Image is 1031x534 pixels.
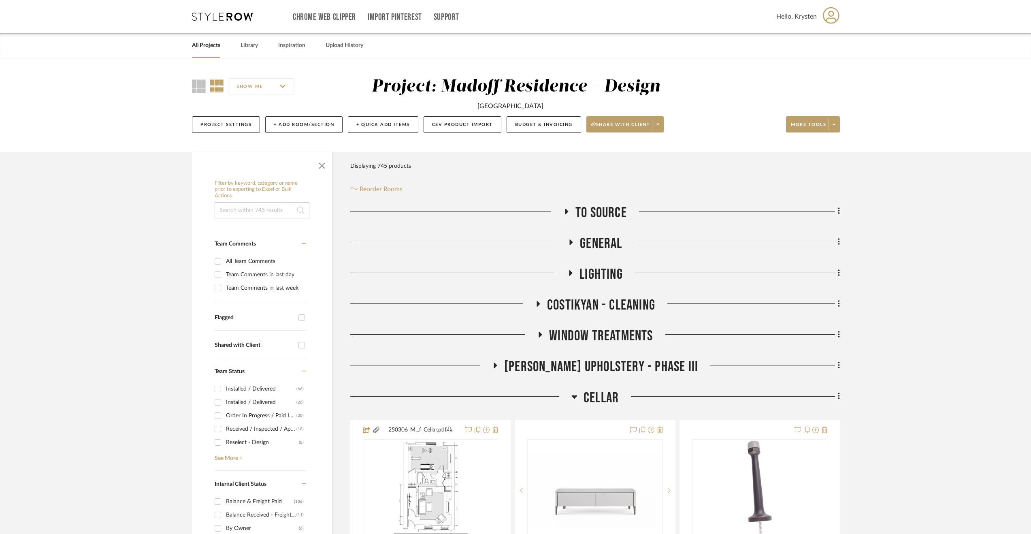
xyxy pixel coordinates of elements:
span: General [580,235,622,252]
span: Window Treatments [549,327,653,345]
button: Reorder Rooms [350,184,403,194]
span: Lighting [579,266,623,283]
button: 250306_M...f_Cellar.pdf [380,425,460,435]
div: (26) [296,396,304,409]
span: To Source [575,204,627,222]
div: Balance Received - Freight Due [226,508,296,521]
button: Project Settings [192,116,260,133]
span: More tools [791,122,826,134]
a: Library [241,40,258,51]
button: + Quick Add Items [348,116,418,133]
span: Team Status [215,369,245,374]
button: More tools [786,116,840,132]
div: Installed / Delivered [226,396,296,409]
a: Inspiration [278,40,305,51]
div: Project: Madoff Residence - Design [372,78,660,95]
div: Balance & Freight Paid [226,495,294,508]
div: Flagged [215,314,294,321]
span: Internal Client Status [215,481,266,487]
div: (11) [296,508,304,521]
div: (8) [299,436,304,449]
h6: Filter by keyword, category or name prior to exporting to Excel or Bulk Actions [215,180,309,199]
img: Rondo 2 TV Unit [528,453,662,528]
div: Team Comments in last day [226,268,304,281]
div: Installed / Delivered [226,382,296,395]
div: (66) [296,382,304,395]
div: Reselect - Design [226,436,299,449]
a: Import Pinterest [368,14,422,21]
a: See More + [213,449,306,462]
span: Team Comments [215,241,256,247]
button: CSV Product Import [424,116,501,133]
div: [GEOGRAPHIC_DATA] [477,101,543,111]
div: (20) [296,409,304,422]
div: Received / Inspected / Approved [226,423,296,436]
span: Hello, Krysten [776,12,817,21]
div: Shared with Client [215,342,294,349]
div: Order In Progress / Paid In Full w/ Freight, No Balance due [226,409,296,422]
span: Reorder Rooms [360,184,403,194]
span: Cellar [584,389,619,407]
div: Team Comments in last week [226,282,304,295]
a: All Projects [192,40,220,51]
span: Costikyan - Cleaning [547,297,655,314]
a: Support [434,14,459,21]
a: Chrome Web Clipper [293,14,356,21]
button: Budget & Invoicing [507,116,581,133]
button: Share with client [586,116,664,132]
input: Search within 745 results [215,202,309,218]
button: + Add Room/Section [265,116,343,133]
div: (136) [294,495,304,508]
div: Displaying 745 products [350,158,411,174]
div: (18) [296,423,304,436]
button: Close [314,156,330,172]
span: [PERSON_NAME] Upholstery - Phase III [504,358,698,376]
span: Share with client [591,122,650,134]
a: Upload History [326,40,363,51]
div: All Team Comments [226,255,304,268]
